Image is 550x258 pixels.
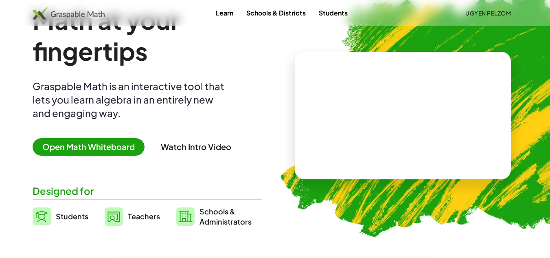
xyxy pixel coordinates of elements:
[33,138,145,156] span: Open Math Whiteboard
[33,184,262,198] div: Designed for
[33,206,88,227] a: Students
[199,206,252,227] span: Schools & Administrators
[209,5,240,20] a: Learn
[128,212,160,221] span: Teachers
[312,5,354,20] a: Students
[342,85,464,146] video: What is this? This is dynamic math notation. Dynamic math notation plays a central role in how Gr...
[176,207,195,226] img: svg%3e
[33,143,151,152] a: Open Math Whiteboard
[459,6,517,20] button: Ugyen Pelzom
[105,206,160,227] a: Teachers
[240,5,312,20] a: Schools & Districts
[465,9,511,17] span: Ugyen Pelzom
[33,207,51,225] img: svg%3e
[105,207,123,226] img: svg%3e
[56,212,88,221] span: Students
[33,79,228,120] div: Graspable Math is an interactive tool that lets you learn algebra in an entirely new and engaging...
[161,141,231,152] button: Watch Intro Video
[33,4,262,66] h1: Math at your fingertips
[176,206,252,227] a: Schools &Administrators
